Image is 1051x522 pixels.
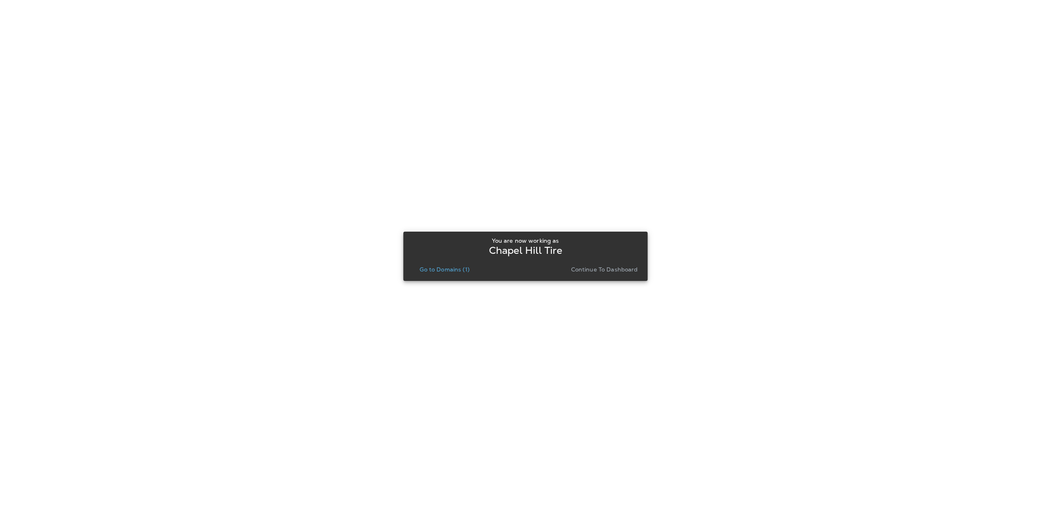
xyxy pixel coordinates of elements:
button: Continue to Dashboard [568,264,641,275]
p: Chapel Hill Tire [489,247,562,254]
p: Go to Domains (1) [420,266,469,273]
p: Continue to Dashboard [571,266,638,273]
button: Go to Domains (1) [416,264,473,275]
p: You are now working as [492,237,559,244]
